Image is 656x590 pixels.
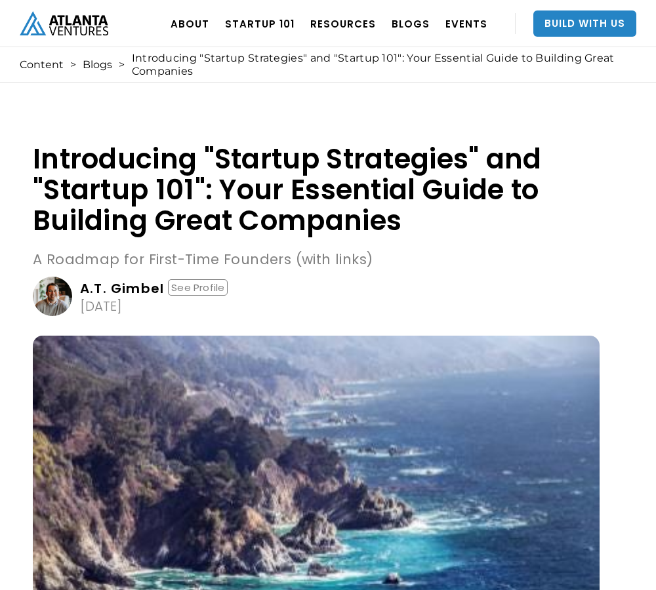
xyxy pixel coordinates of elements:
div: A.T. Gimbel [80,282,164,295]
a: BLOGS [392,5,430,42]
div: See Profile [168,279,228,296]
a: A.T. GimbelSee Profile[DATE] [33,277,600,316]
p: A Roadmap for First-Time Founders (with links) [33,249,600,270]
a: RESOURCES [310,5,376,42]
a: Build With Us [533,10,636,37]
a: Content [20,58,64,71]
h1: Introducing "Startup Strategies" and "Startup 101": Your Essential Guide to Building Great Companies [33,144,600,236]
div: > [119,58,125,71]
a: ABOUT [171,5,209,42]
a: Startup 101 [225,5,295,42]
div: [DATE] [80,300,122,313]
div: Introducing "Startup Strategies" and "Startup 101": Your Essential Guide to Building Great Companies [132,52,630,78]
a: EVENTS [445,5,487,42]
div: > [70,58,76,71]
a: Blogs [83,58,112,71]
